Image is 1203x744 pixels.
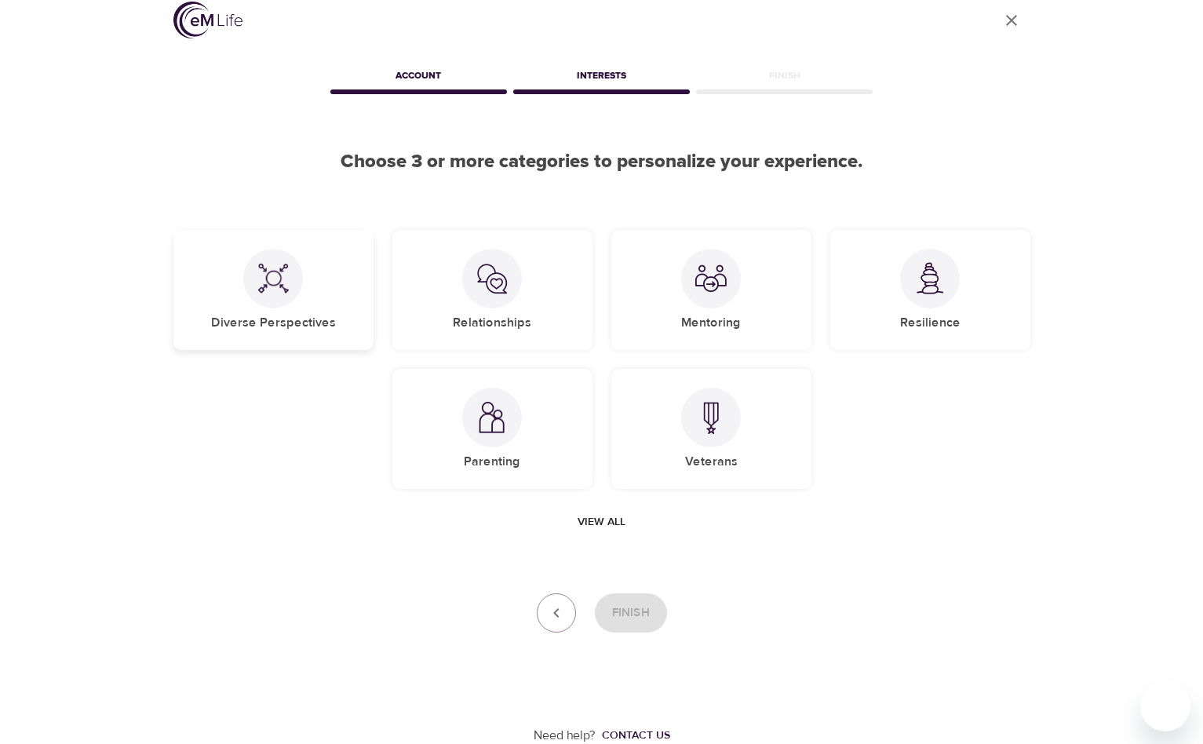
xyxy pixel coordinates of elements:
[453,315,531,331] h5: Relationships
[602,728,670,743] div: Contact us
[695,402,727,434] img: Veterans
[830,230,1030,350] div: ResilienceResilience
[611,230,811,350] div: MentoringMentoring
[1140,681,1190,731] iframe: Button to launch messaging window
[257,263,289,294] img: Diverse Perspectives
[571,508,632,537] button: View all
[596,728,670,743] a: Contact us
[611,369,811,489] div: VeteransVeterans
[900,315,961,331] h5: Resilience
[914,262,946,294] img: Resilience
[993,2,1030,39] a: close
[211,315,336,331] h5: Diverse Perspectives
[685,454,738,470] h5: Veterans
[392,230,592,350] div: RelationshipsRelationships
[578,512,625,532] span: View all
[173,2,242,38] img: logo
[392,369,592,489] div: ParentingParenting
[681,315,741,331] h5: Mentoring
[173,151,1030,173] h2: Choose 3 or more categories to personalize your experience.
[476,263,508,294] img: Relationships
[695,263,727,294] img: Mentoring
[173,230,374,350] div: Diverse PerspectivesDiverse Perspectives
[464,454,520,470] h5: Parenting
[476,402,508,434] img: Parenting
